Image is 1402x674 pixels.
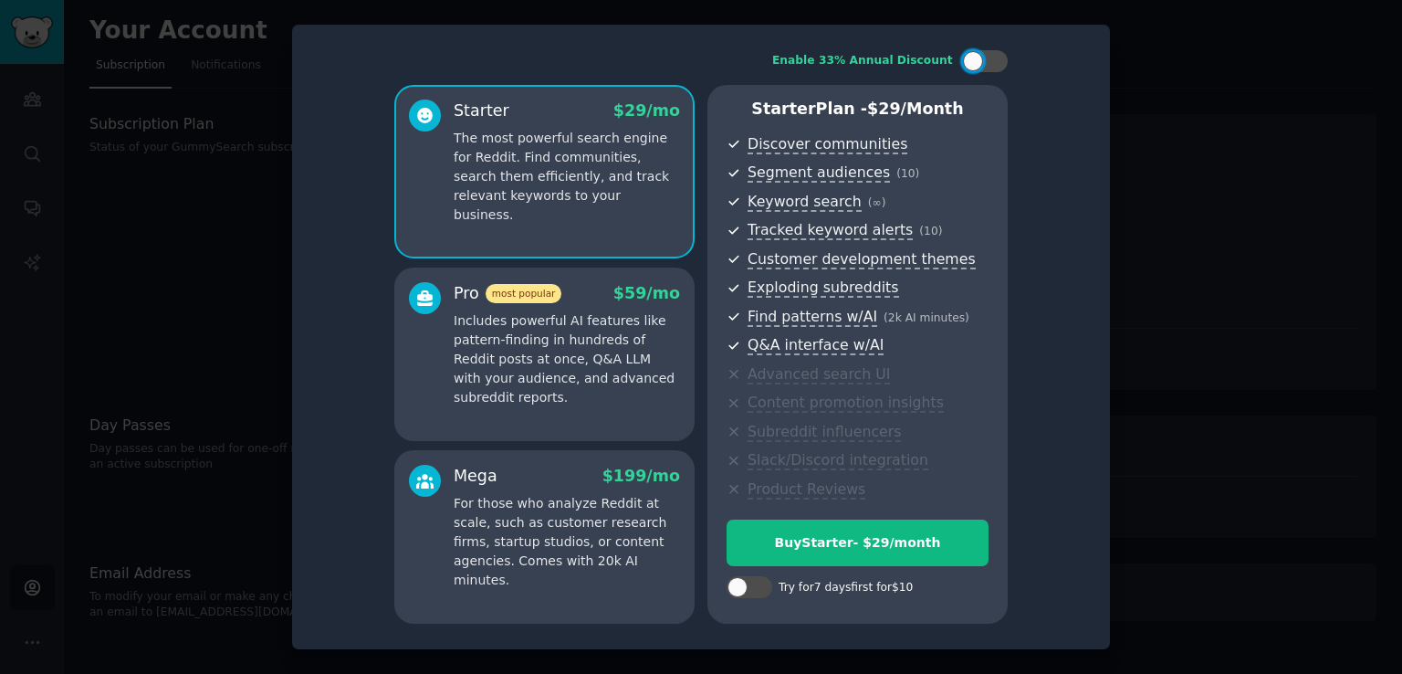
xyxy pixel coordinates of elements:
[602,467,680,485] span: $ 199 /mo
[454,282,561,305] div: Pro
[867,100,964,118] span: $ 29 /month
[772,53,953,69] div: Enable 33% Annual Discount
[884,311,969,324] span: ( 2k AI minutes )
[454,465,497,488] div: Mega
[727,98,989,121] p: Starter Plan -
[748,135,907,154] span: Discover communities
[868,196,886,209] span: ( ∞ )
[748,394,944,413] span: Content promotion insights
[748,480,865,500] span: Product Reviews
[454,494,680,590] p: For those who analyze Reddit at scale, such as customer research firms, startup studios, or conte...
[919,225,942,237] span: ( 10 )
[727,533,988,553] div: Buy Starter - $ 29 /month
[748,365,890,384] span: Advanced search UI
[748,250,976,269] span: Customer development themes
[896,167,919,180] span: ( 10 )
[748,163,890,183] span: Segment audiences
[748,423,901,442] span: Subreddit influencers
[748,279,898,298] span: Exploding subreddits
[486,284,562,303] span: most popular
[454,100,509,122] div: Starter
[613,101,680,120] span: $ 29 /mo
[748,221,913,240] span: Tracked keyword alerts
[748,308,877,327] span: Find patterns w/AI
[748,193,862,212] span: Keyword search
[454,129,680,225] p: The most powerful search engine for Reddit. Find communities, search them efficiently, and track ...
[748,336,884,355] span: Q&A interface w/AI
[727,520,989,566] button: BuyStarter- $29/month
[779,580,913,596] div: Try for 7 days first for $10
[748,451,928,470] span: Slack/Discord integration
[613,284,680,302] span: $ 59 /mo
[454,311,680,407] p: Includes powerful AI features like pattern-finding in hundreds of Reddit posts at once, Q&A LLM w...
